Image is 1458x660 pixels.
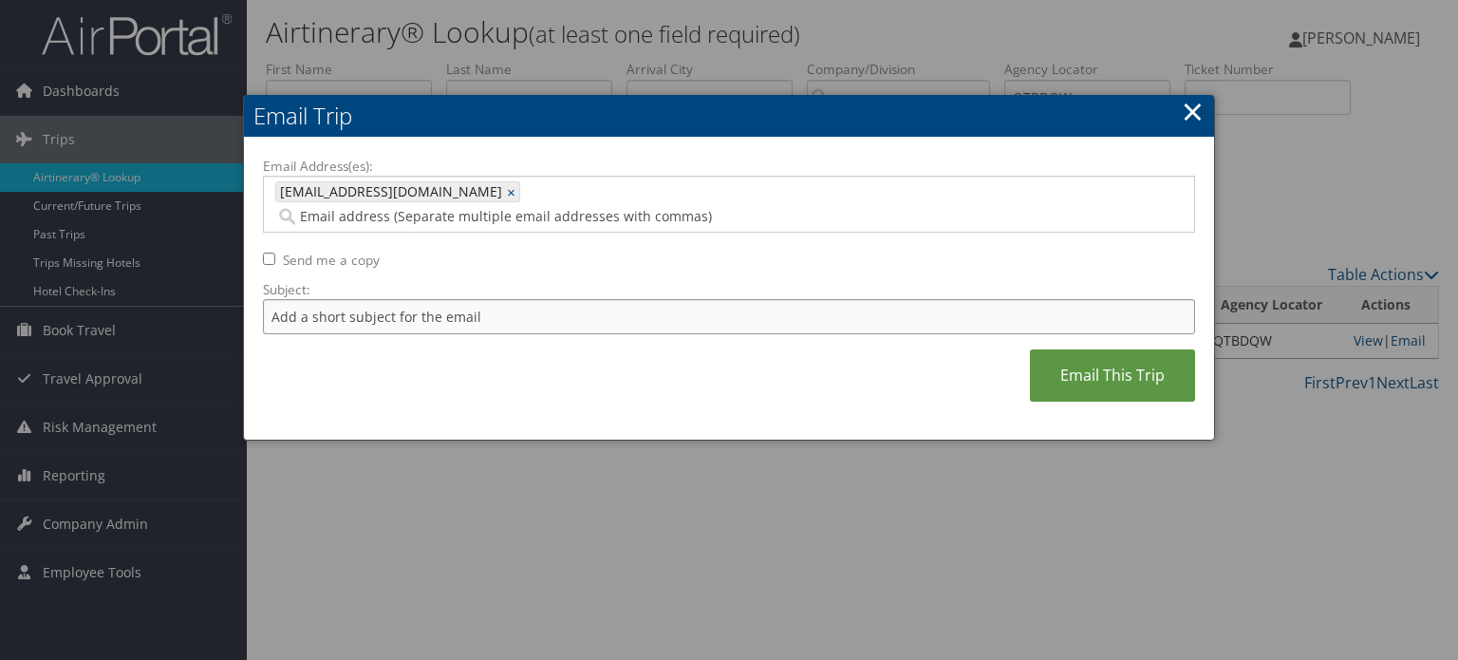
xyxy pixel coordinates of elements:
[263,280,1195,299] label: Subject:
[1182,92,1204,130] a: ×
[276,182,502,201] span: [EMAIL_ADDRESS][DOMAIN_NAME]
[507,182,519,201] a: ×
[283,251,380,270] label: Send me a copy
[275,207,956,226] input: Email address (Separate multiple email addresses with commas)
[1030,349,1195,402] a: Email This Trip
[263,299,1195,334] input: Add a short subject for the email
[263,157,1195,176] label: Email Address(es):
[244,95,1214,137] h2: Email Trip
